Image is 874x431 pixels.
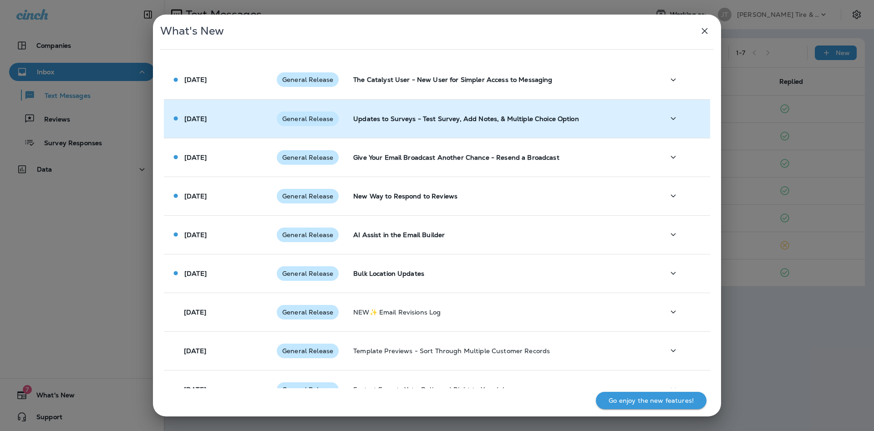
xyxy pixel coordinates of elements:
p: Bulk Location Updates [353,270,650,277]
p: Updates to Surveys - Test Survey, Add Notes, & Multiple Choice Option [353,115,650,122]
p: Give Your Email Broadcast Another Chance - Resend a Broadcast [353,154,650,161]
p: [DATE] [184,115,207,122]
span: General Release [277,115,339,122]
p: Fastest Exports Yet - Delivered Right to Your Inbox [353,386,650,393]
p: AI Assist in the Email Builder [353,231,650,238]
p: NEW✨ Email Revisions Log [353,309,650,316]
p: [DATE] [184,347,206,355]
p: [DATE] [184,309,206,316]
p: Go enjoy the new features! [609,397,694,404]
p: [DATE] [184,193,207,200]
p: [DATE] [184,270,207,277]
p: Template Previews - Sort Through Multiple Customer Records [353,347,650,355]
span: General Release [277,193,339,200]
span: General Release [277,347,339,355]
p: [DATE] [184,154,207,161]
p: [DATE] [184,386,206,393]
p: [DATE] [184,231,207,238]
span: What's New [160,24,224,38]
p: The Catalyst User - New User for Simpler Access to Messaging [353,76,650,83]
span: General Release [277,386,339,393]
p: [DATE] [184,76,207,83]
p: New Way to Respond to Reviews [353,193,650,200]
span: General Release [277,231,339,238]
span: General Release [277,309,339,316]
span: General Release [277,270,339,277]
button: Go enjoy the new features! [596,392,706,409]
span: General Release [277,154,339,161]
span: General Release [277,76,339,83]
